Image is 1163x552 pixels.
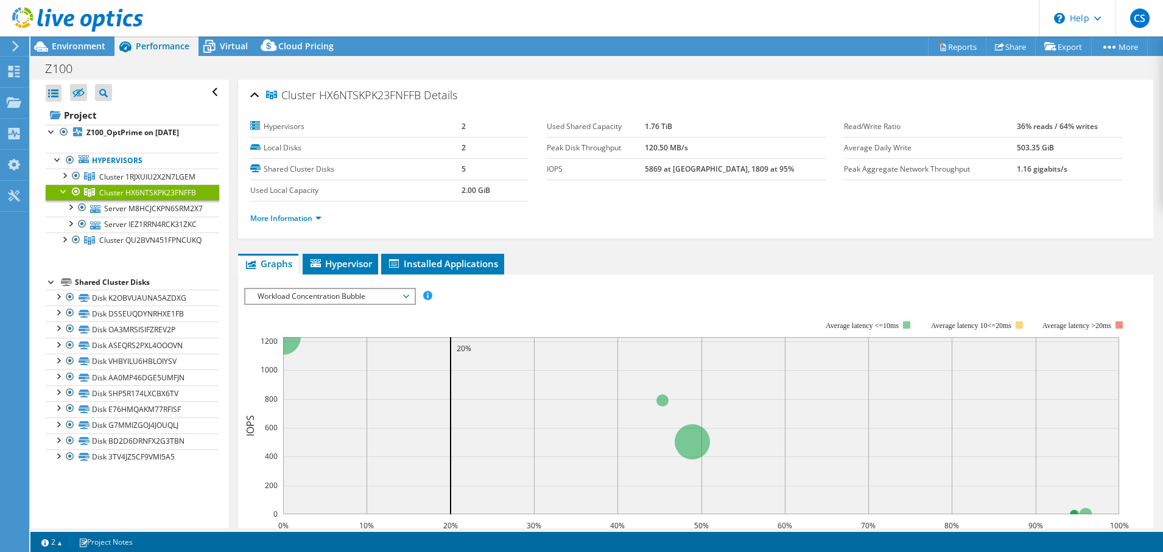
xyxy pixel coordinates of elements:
[610,520,625,531] text: 40%
[547,163,645,175] label: IOPS
[99,235,202,245] span: Cluster QU2BVN451FPNCUKQ
[46,401,219,417] a: Disk E76HMQAKM77RFISF
[46,306,219,321] a: Disk DSSEUQDYNRHXE1FB
[46,184,219,200] a: Cluster HX6NTSKPK23FNFFB
[928,37,986,56] a: Reports
[278,40,334,52] span: Cloud Pricing
[86,127,179,138] b: Z100_OptPrime on [DATE]
[826,321,899,330] tspan: Average latency <=10ms
[46,385,219,401] a: Disk SHP5R174LXCBX6TV
[844,163,1017,175] label: Peak Aggregate Network Throughput
[1109,520,1128,531] text: 100%
[46,354,219,369] a: Disk VHBYILU6HBLOIYSV
[462,121,466,131] b: 2
[46,125,219,141] a: Z100_OptPrime on [DATE]
[99,187,196,198] span: Cluster HX6NTSKPK23FNFFB
[986,37,1036,56] a: Share
[46,433,219,449] a: Disk BD2D6DRNFX2G3TBN
[931,321,1011,330] tspan: Average latency 10<=20ms
[424,88,457,102] span: Details
[278,520,288,531] text: 0%
[462,164,466,174] b: 5
[645,142,688,153] b: 120.50 MB/s
[251,289,408,304] span: Workload Concentration Bubble
[46,232,219,248] a: Cluster QU2BVN451FPNCUKQ
[46,449,219,465] a: Disk 3TV4JZ5CF9VMI5A5
[46,169,219,184] a: Cluster 1RJXUIU2X2N7LGEM
[457,343,471,354] text: 20%
[46,321,219,337] a: Disk OA3MRSISIFZREV2P
[46,217,219,232] a: Server IEZ1RRN4RCK31ZKC
[1017,121,1098,131] b: 36% reads / 64% writes
[443,520,458,531] text: 20%
[462,185,490,195] b: 2.00 GiB
[844,121,1017,133] label: Read/Write Ratio
[46,105,219,125] a: Project
[33,534,71,550] a: 2
[244,415,257,436] text: IOPS
[250,213,321,223] a: More Information
[266,89,421,102] span: Cluster HX6NTSKPK23FNFFB
[1042,321,1111,330] text: Average latency >20ms
[265,451,278,461] text: 400
[46,338,219,354] a: Disk ASEQRS2PXL4OOOVN
[778,520,792,531] text: 60%
[265,422,278,433] text: 600
[46,417,219,433] a: Disk G7MMIZGOJ4JOUQLJ
[46,153,219,169] a: Hypervisors
[844,142,1017,154] label: Average Daily Write
[1035,37,1092,56] a: Export
[136,40,189,52] span: Performance
[861,520,876,531] text: 70%
[261,336,278,346] text: 1200
[1130,9,1150,28] span: CS
[244,257,292,270] span: Graphs
[527,520,541,531] text: 30%
[547,121,645,133] label: Used Shared Capacity
[1028,520,1043,531] text: 90%
[250,142,462,154] label: Local Disks
[359,520,374,531] text: 10%
[547,142,645,154] label: Peak Disk Throughput
[1017,142,1054,153] b: 503.35 GiB
[694,520,709,531] text: 50%
[309,257,372,270] span: Hypervisor
[46,369,219,385] a: Disk AA0MP46DGE5UMFJN
[1091,37,1148,56] a: More
[250,163,462,175] label: Shared Cluster Disks
[220,40,248,52] span: Virtual
[1017,164,1067,174] b: 1.16 gigabits/s
[46,200,219,216] a: Server M8HCJCKPN6SRM2X7
[265,394,278,404] text: 800
[75,275,219,290] div: Shared Cluster Disks
[40,62,91,75] h1: Z100
[387,257,498,270] span: Installed Applications
[462,142,466,153] b: 2
[273,509,278,519] text: 0
[46,290,219,306] a: Disk K2OBVUAUNA5AZDXG
[944,520,959,531] text: 80%
[52,40,105,52] span: Environment
[99,172,195,182] span: Cluster 1RJXUIU2X2N7LGEM
[1054,13,1065,24] svg: \n
[645,164,794,174] b: 5869 at [GEOGRAPHIC_DATA], 1809 at 95%
[261,365,278,375] text: 1000
[645,121,672,131] b: 1.76 TiB
[250,184,462,197] label: Used Local Capacity
[250,121,462,133] label: Hypervisors
[265,480,278,491] text: 200
[70,534,141,550] a: Project Notes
